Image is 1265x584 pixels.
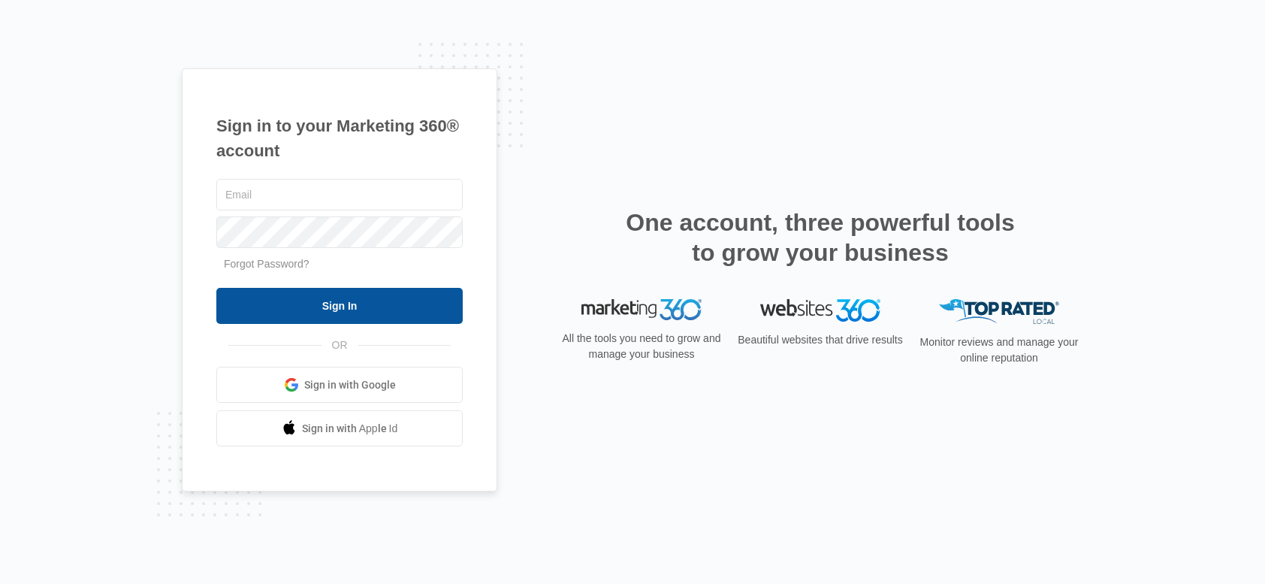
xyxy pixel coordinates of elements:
[736,332,904,348] p: Beautiful websites that drive results
[216,410,463,446] a: Sign in with Apple Id
[760,299,880,321] img: Websites 360
[939,299,1059,324] img: Top Rated Local
[224,258,309,270] a: Forgot Password?
[216,288,463,324] input: Sign In
[216,179,463,210] input: Email
[302,421,398,437] span: Sign in with Apple Id
[322,337,358,353] span: OR
[216,367,463,403] a: Sign in with Google
[915,334,1083,366] p: Monitor reviews and manage your online reputation
[621,207,1019,268] h2: One account, three powerful tools to grow your business
[216,113,463,163] h1: Sign in to your Marketing 360® account
[557,331,726,362] p: All the tools you need to grow and manage your business
[304,377,396,393] span: Sign in with Google
[581,299,702,320] img: Marketing 360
